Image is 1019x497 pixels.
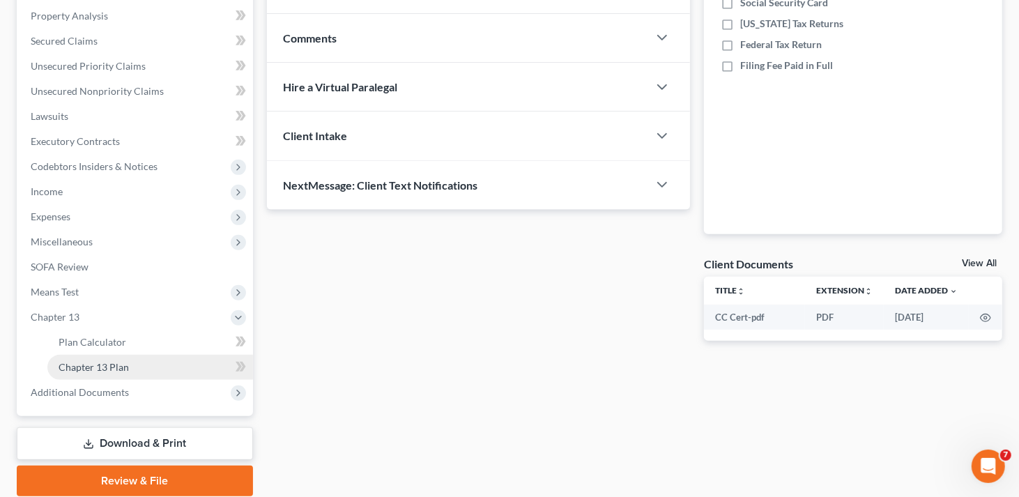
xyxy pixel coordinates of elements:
a: Extensionunfold_more [816,285,873,296]
a: Plan Calculator [47,330,253,355]
td: PDF [805,305,884,330]
a: Date Added expand_more [895,285,958,296]
span: NextMessage: Client Text Notifications [284,178,478,192]
a: Download & Print [17,427,253,460]
span: SOFA Review [31,261,89,273]
a: Executory Contracts [20,129,253,154]
span: Income [31,185,63,197]
span: Chapter 13 [31,311,79,323]
a: SOFA Review [20,254,253,280]
a: View All [962,259,997,268]
span: 7 [1000,450,1011,461]
span: Executory Contracts [31,135,120,147]
i: expand_more [949,287,958,296]
span: Unsecured Nonpriority Claims [31,85,164,97]
span: Additional Documents [31,386,129,398]
span: Comments [284,31,337,45]
a: Review & File [17,466,253,496]
a: Titleunfold_more [715,285,745,296]
div: Client Documents [704,257,793,271]
iframe: Intercom live chat [972,450,1005,483]
span: Hire a Virtual Paralegal [284,80,398,93]
td: CC Cert-pdf [704,305,805,330]
span: Filing Fee Paid in Full [740,59,833,72]
span: Miscellaneous [31,236,93,247]
i: unfold_more [737,287,745,296]
a: Property Analysis [20,3,253,29]
span: Plan Calculator [59,336,126,348]
span: Lawsuits [31,110,68,122]
a: Secured Claims [20,29,253,54]
span: Codebtors Insiders & Notices [31,160,158,172]
td: [DATE] [884,305,969,330]
span: Unsecured Priority Claims [31,60,146,72]
span: Expenses [31,211,70,222]
a: Unsecured Priority Claims [20,54,253,79]
i: unfold_more [864,287,873,296]
span: Means Test [31,286,79,298]
span: Property Analysis [31,10,108,22]
span: Client Intake [284,129,348,142]
a: Unsecured Nonpriority Claims [20,79,253,104]
a: Chapter 13 Plan [47,355,253,380]
span: Secured Claims [31,35,98,47]
span: Federal Tax Return [740,38,822,52]
a: Lawsuits [20,104,253,129]
span: [US_STATE] Tax Returns [740,17,843,31]
span: Chapter 13 Plan [59,361,129,373]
